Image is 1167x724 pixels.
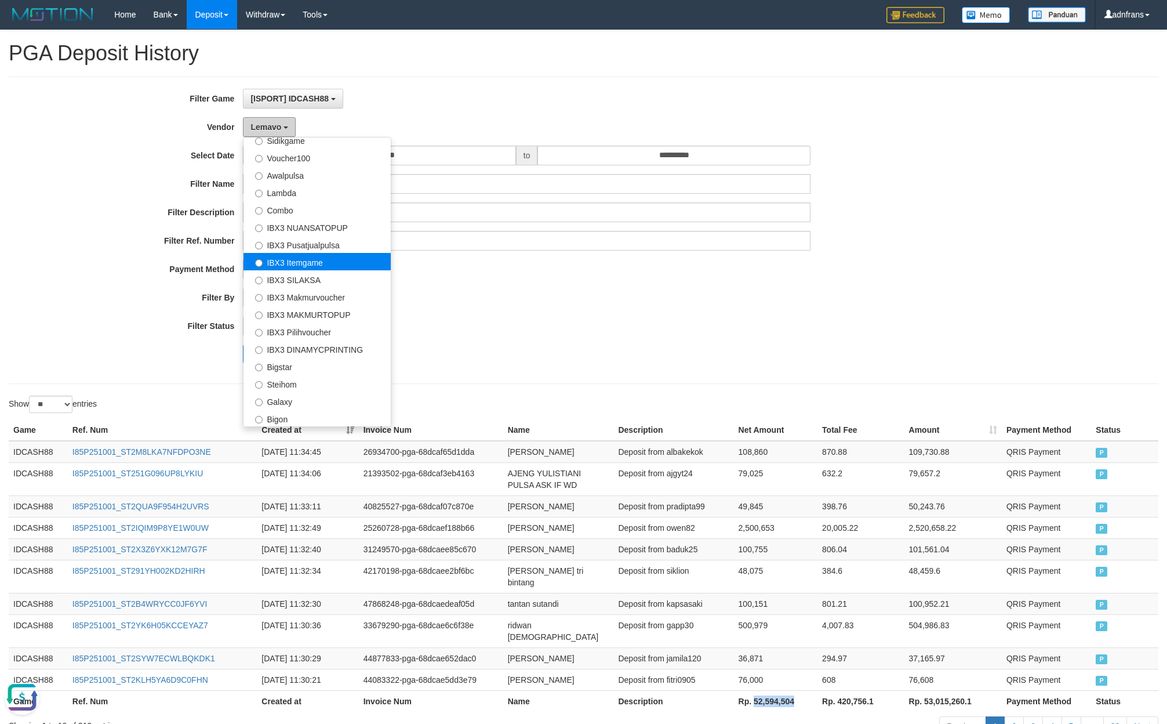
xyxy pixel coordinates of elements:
button: Open LiveChat chat widget [5,5,39,39]
img: Button%20Memo.svg [962,7,1010,23]
td: Deposit from fitri0905 [613,669,733,690]
td: QRIS Payment [1002,560,1091,593]
label: Galaxy [243,392,391,410]
th: Created at [257,690,358,712]
td: 47868248-pga-68dcaedeaf05d [359,593,503,614]
label: IBX3 Pilihvoucher [243,323,391,340]
span: PAID [1096,448,1107,458]
td: 50,243.76 [904,495,1002,517]
td: 109,730.88 [904,441,1002,463]
td: 36,871 [734,647,818,669]
a: I85P251001_ST2QUA9F954H2UVRS [72,502,209,511]
td: 2,520,658.22 [904,517,1002,538]
td: 26934700-pga-68dcaf65d1dda [359,441,503,463]
td: 37,165.97 [904,647,1002,669]
th: Description [613,690,733,712]
td: Deposit from jamila120 [613,647,733,669]
td: IDCASH88 [9,495,68,517]
td: AJENG YULISTIANI PULSA ASK IF WD [503,462,614,495]
td: 100,755 [734,538,818,560]
label: Bigstar [243,357,391,375]
td: IDCASH88 [9,669,68,690]
td: [PERSON_NAME] [503,669,614,690]
td: 76,608 [904,669,1002,690]
td: 79,657.2 [904,462,1002,495]
input: Galaxy [255,399,263,406]
th: Payment Method [1002,419,1091,441]
th: Status [1091,690,1158,712]
td: 31249570-pga-68dcaee85c670 [359,538,503,560]
span: PAID [1096,524,1107,534]
a: I85P251001_ST2X3Z6YXK12M7G7F [72,545,208,554]
td: Deposit from ajgyt24 [613,462,733,495]
td: 500,979 [734,614,818,647]
label: Voucher100 [243,149,391,166]
label: Sidikgame [243,131,391,149]
th: Description [613,419,733,441]
th: Status [1091,419,1158,441]
td: [DATE] 11:30:36 [257,614,358,647]
td: Deposit from siklion [613,560,733,593]
td: IDCASH88 [9,593,68,614]
td: Deposit from albakekok [613,441,733,463]
input: Lambda [255,190,263,197]
td: 108,860 [734,441,818,463]
td: QRIS Payment [1002,614,1091,647]
span: Lemavo [250,122,281,132]
input: IBX3 NUANSATOPUP [255,225,263,232]
td: 76,000 [734,669,818,690]
td: QRIS Payment [1002,647,1091,669]
td: 806.04 [817,538,904,560]
a: I85P251001_ST291YH002KD2HIRH [72,566,205,575]
span: PAID [1096,600,1107,610]
td: 48,459.6 [904,560,1002,593]
label: IBX3 SILAKSA [243,270,391,288]
td: 398.76 [817,495,904,517]
td: 48,075 [734,560,818,593]
label: IBX3 MAKMURTOPUP [243,305,391,323]
th: Ref. Num [68,419,257,441]
input: IBX3 MAKMURTOPUP [255,312,263,319]
button: Lemavo [243,117,296,137]
td: QRIS Payment [1002,669,1091,690]
td: QRIS Payment [1002,593,1091,614]
th: Name [503,419,614,441]
td: 100,151 [734,593,818,614]
input: IBX3 SILAKSA [255,277,263,284]
td: IDCASH88 [9,538,68,560]
td: 79,025 [734,462,818,495]
td: 42170198-pga-68dcaee2bf6bc [359,560,503,593]
input: IBX3 Makmurvoucher [255,294,263,302]
td: Deposit from owen82 [613,517,733,538]
td: 2,500,653 [734,517,818,538]
td: [DATE] 11:34:06 [257,462,358,495]
td: [PERSON_NAME] [503,538,614,560]
span: PAID [1096,654,1107,664]
td: [DATE] 11:32:40 [257,538,358,560]
td: 870.88 [817,441,904,463]
td: IDCASH88 [9,647,68,669]
h1: PGA Deposit History [9,42,1158,65]
td: 40825527-pga-68dcaf07c870e [359,495,503,517]
th: Name [503,690,614,712]
th: Rp. 52,594,504 [734,690,818,712]
th: Total Fee [817,419,904,441]
td: 384.6 [817,560,904,593]
span: PAID [1096,469,1107,479]
label: IBX3 Makmurvoucher [243,288,391,305]
input: Bigstar [255,364,263,371]
a: I85P251001_ST2KLH5YA6D9C0FHN [72,675,208,685]
td: 49,845 [734,495,818,517]
input: Bigon [255,416,263,423]
select: Showentries [29,396,72,413]
label: Steihom [243,375,391,392]
input: IBX3 Pusatjualpulsa [255,242,263,249]
td: 100,952.21 [904,593,1002,614]
a: I85P251001_ST2IQIM9P8YE1W0UW [72,523,209,533]
span: to [516,146,538,165]
label: IBX3 Itemgame [243,253,391,270]
td: 33679290-pga-68dcae6c6f38e [359,614,503,647]
td: QRIS Payment [1002,517,1091,538]
span: [ISPORT] IDCASH88 [250,94,329,103]
td: [DATE] 11:33:11 [257,495,358,517]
